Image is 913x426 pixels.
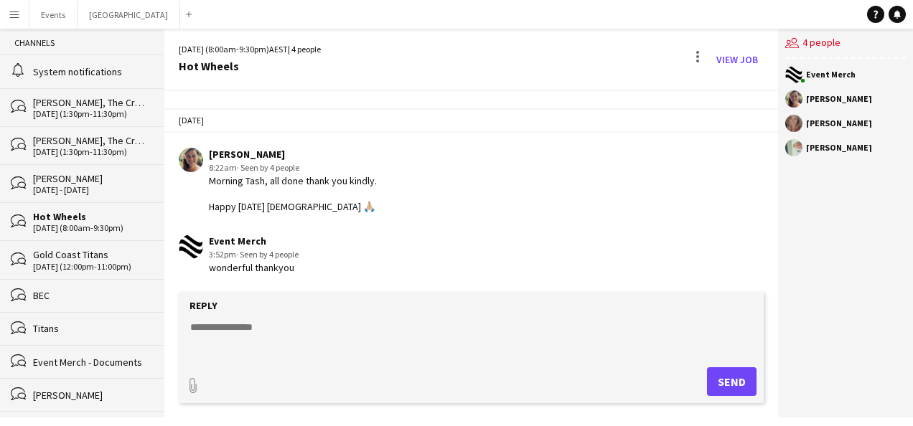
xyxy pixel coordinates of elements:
a: View Job [711,48,764,71]
div: Event Merch [806,70,856,79]
span: · Seen by 4 people [236,249,299,260]
div: [PERSON_NAME] [806,143,872,152]
div: Hot Wheels [33,210,150,223]
button: Send [707,367,757,396]
div: Morning Tash, all done thank you kindly. Happy [DATE] [DEMOGRAPHIC_DATA] 🙏🏼 [209,174,377,214]
div: [DATE] (8:00am-9:30pm) [33,223,150,233]
div: [PERSON_NAME] [209,148,377,161]
div: 8:22am [209,161,377,174]
div: [DATE] (8:00am-9:30pm) | 4 people [179,43,321,56]
div: [PERSON_NAME] [806,119,872,128]
div: Event Merch [209,235,299,247]
div: [PERSON_NAME] [33,389,150,402]
button: [GEOGRAPHIC_DATA] [78,1,180,29]
div: [DATE] [164,108,778,133]
span: · Seen by 4 people [237,162,299,173]
div: [DATE] (1:30pm-11:30pm) [33,109,150,119]
div: [DATE] (1:30pm-11:30pm) [33,147,150,157]
div: Hot Wheels [179,60,321,72]
label: Reply [189,299,217,312]
div: 3:52pm [209,248,299,261]
div: [PERSON_NAME] [806,95,872,103]
div: [PERSON_NAME], The Creator [33,96,150,109]
div: Event Merch - Documents [33,356,150,369]
div: [DATE] - [DATE] [33,185,150,195]
div: 4 people [785,29,906,59]
div: [PERSON_NAME], The Creator [33,134,150,147]
button: Events [29,1,78,29]
div: BEC [33,289,150,302]
span: AEST [269,44,288,55]
div: Titans [33,322,150,335]
div: System notifications [33,65,150,78]
div: [PERSON_NAME] [33,172,150,185]
div: wonderful thankyou [209,261,299,274]
div: [DATE] (12:00pm-11:00pm) [33,262,150,272]
div: Gold Coast Titans [33,248,150,261]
